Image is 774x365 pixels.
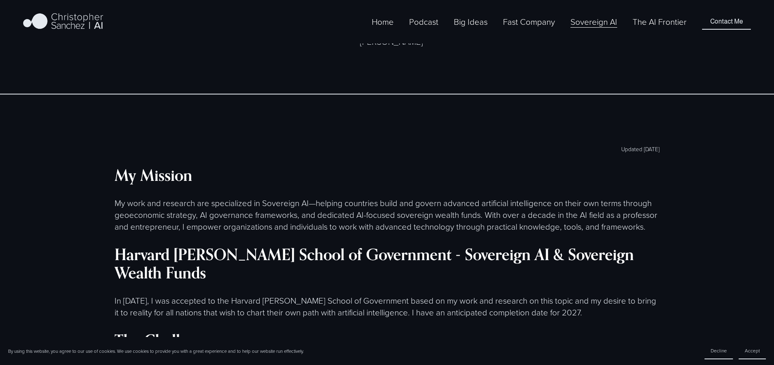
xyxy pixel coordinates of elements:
img: Christopher Sanchez | AI [23,12,103,32]
a: folder dropdown [454,15,488,28]
a: Podcast [409,15,438,28]
p: In [DATE], I was accepted to the Harvard [PERSON_NAME] School of Government based on my work and ... [115,295,659,318]
a: Contact Me [702,14,750,29]
strong: My Mission [115,165,192,185]
button: Accept [739,343,766,359]
p: My work and research are specialized in Sovereign AI—helping countries build and govern advanced ... [115,197,659,232]
p: Updated [DATE] [115,145,659,153]
a: folder dropdown [503,15,555,28]
span: Accept [745,347,760,354]
strong: The Challenge [115,330,212,350]
a: Sovereign AI [570,15,617,28]
span: Decline [711,347,727,354]
a: The AI Frontier [633,15,687,28]
p: By using this website, you agree to our use of cookies. We use cookies to provide you with a grea... [8,348,304,354]
a: Home [372,15,394,28]
span: Fast Company [503,16,555,28]
strong: Harvard [PERSON_NAME] School of Government - Sovereign AI & Sovereign Wealth Funds [115,245,638,282]
span: Big Ideas [454,16,488,28]
button: Decline [705,343,733,359]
